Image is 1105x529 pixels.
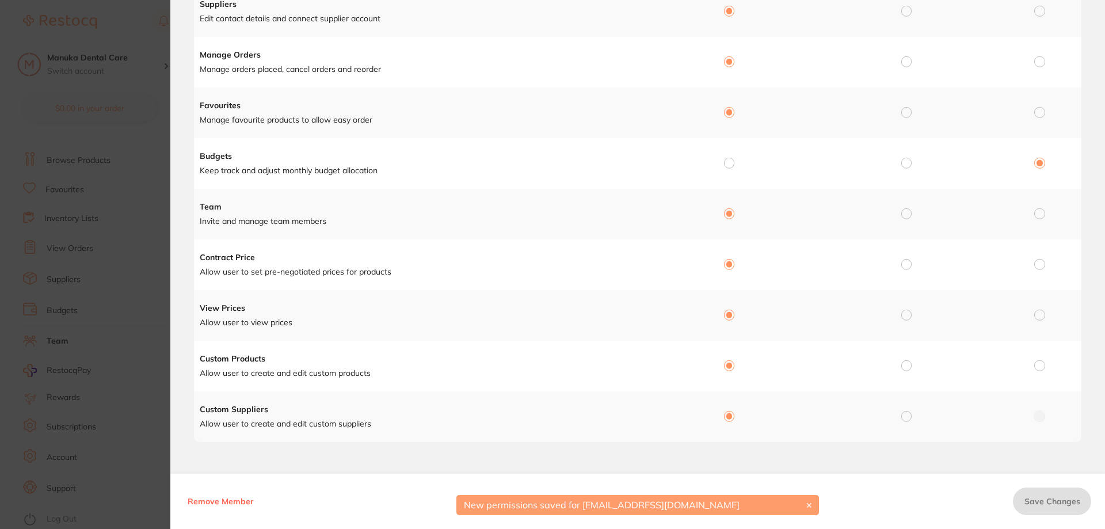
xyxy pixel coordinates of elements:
button: Save Changes [1013,488,1091,515]
p: Message from Restocq, sent 2h ago [50,195,204,205]
p: Invite and manage team members [200,216,637,227]
div: Choose a greener path in healthcare! [50,35,204,46]
p: Allow user to create and edit custom products [200,368,637,379]
p: Keep track and adjust monthly budget allocation [200,165,637,177]
h4: Favourites [200,100,637,112]
p: Manage orders placed, cancel orders and reorder [200,64,637,75]
p: Edit contact details and connect supplier account [200,13,637,25]
h4: Team [200,201,637,213]
span: Save Changes [1024,496,1080,507]
button: ✕ [802,500,816,511]
h4: View Prices [200,303,637,314]
p: Allow user to view prices [200,317,637,329]
div: message notification from Restocq, 2h ago. Hi Sireesha, Choose a greener path in healthcare! 🌱Get... [17,10,213,213]
h4: Custom Suppliers [200,404,637,416]
p: Allow user to create and edit custom suppliers [200,418,637,430]
h4: Manage Orders [200,50,637,61]
img: Profile image for Restocq [26,21,44,39]
div: 🌱Get 20% off all RePractice products on Restocq until [DATE]. Simply head to Browse Products and ... [50,52,204,120]
h4: Budgets [200,151,637,162]
div: Hi [PERSON_NAME], [50,18,204,29]
i: Discount will be applied on the supplier’s end. [50,97,198,118]
div: Message content [50,18,204,191]
h4: Custom Products [200,353,637,365]
button: Remove Member [184,488,257,515]
h4: Contract Price [200,252,637,264]
span: Remove Member [188,496,254,507]
p: Manage favourite products to allow easy order [200,115,637,126]
p: Allow user to set pre-negotiated prices for products [200,267,637,278]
